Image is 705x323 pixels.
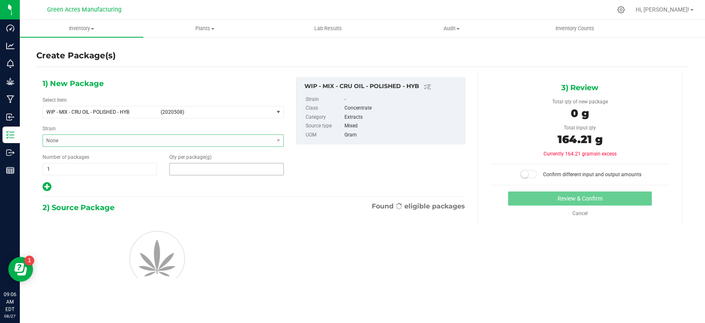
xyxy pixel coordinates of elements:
[306,131,343,140] label: UOM
[161,109,270,115] span: (2020508)
[390,25,513,32] span: Audit
[6,77,14,86] inline-svg: Grow
[508,191,651,206] button: Review & Confirm
[344,104,461,113] div: Concentrate
[306,113,343,122] label: Category
[169,154,211,160] span: Qty per package
[144,25,266,32] span: Plants
[596,151,616,157] span: in excess
[6,131,14,139] inline-svg: Inventory
[552,99,608,105] span: Total qty of new package
[20,25,143,32] span: Inventory
[205,154,211,160] span: (g)
[6,24,14,32] inline-svg: Dashboard
[266,20,390,37] a: Lab Results
[43,125,56,132] label: Strain
[344,113,461,122] div: Extracts
[564,125,596,131] span: Total input qty
[344,95,461,104] div: -
[304,82,461,92] div: WIP - MIX - CRU OIL - POLISHED - HYB
[143,20,267,37] a: Plants
[6,166,14,175] inline-svg: Reports
[47,6,121,13] span: Green Acres Manufacturing
[43,96,67,104] label: Select Item
[543,172,641,177] span: Confirm different input and output amounts
[390,20,513,37] a: Audit
[4,313,16,319] p: 08/27
[513,20,636,37] a: Inventory Counts
[24,256,34,266] iframe: Resource center unread badge
[543,151,616,157] span: Currently 164.21 grams
[43,186,51,191] span: Add new output
[636,6,689,13] span: Hi, [PERSON_NAME]!
[344,131,461,140] div: Gram
[306,104,343,113] label: Class
[4,291,16,313] p: 09:06 AM EDT
[6,42,14,50] inline-svg: Analytics
[36,50,116,62] h4: Create Package(s)
[561,81,598,94] span: 3) Review
[170,163,283,175] input: 0.0000
[306,122,343,131] label: Source type
[6,113,14,121] inline-svg: Inbound
[303,25,353,32] span: Lab Results
[344,122,461,131] div: Mixed
[43,154,89,160] span: Number of packages
[43,201,114,214] span: 2) Source Package
[306,95,343,104] label: Strain
[572,211,587,216] a: Cancel
[43,163,157,175] input: 1
[6,148,14,157] inline-svg: Outbound
[571,107,589,120] span: 0 g
[544,25,605,32] span: Inventory Counts
[372,201,465,211] span: Found eligible packages
[20,20,143,37] a: Inventory
[8,257,33,282] iframe: Resource center
[557,133,602,146] span: 164.21 g
[6,60,14,68] inline-svg: Monitoring
[43,77,104,90] span: 1) New Package
[273,106,283,118] span: select
[46,109,155,115] span: WIP - MIX - CRU OIL - POLISHED - HYB
[6,95,14,103] inline-svg: Manufacturing
[616,6,626,14] div: Manage settings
